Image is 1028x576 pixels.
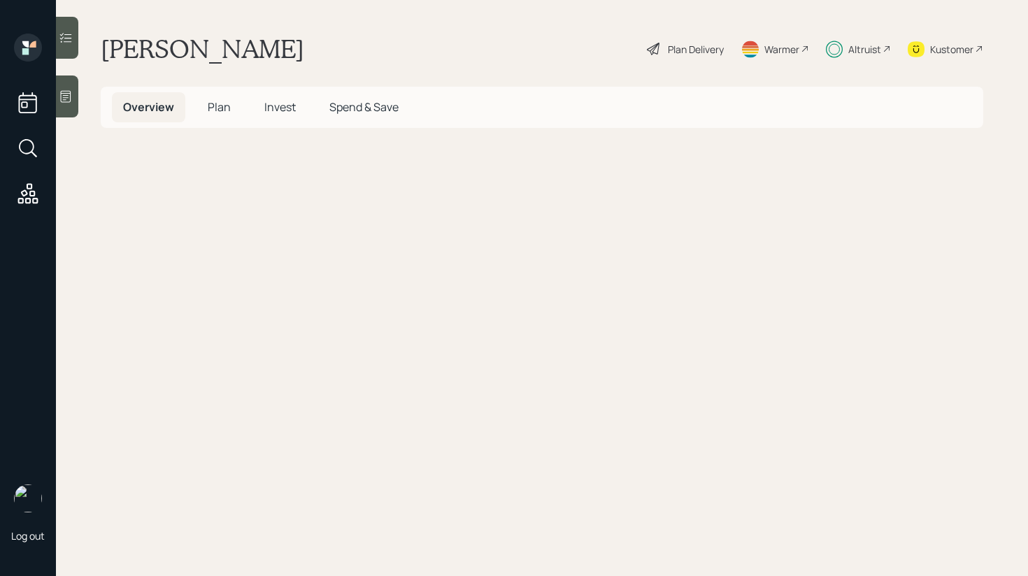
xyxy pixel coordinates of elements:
div: Log out [11,529,45,542]
span: Plan [208,99,231,115]
span: Spend & Save [329,99,399,115]
img: retirable_logo.png [14,484,42,512]
span: Invest [264,99,296,115]
div: Altruist [848,42,881,57]
div: Kustomer [930,42,973,57]
div: Warmer [764,42,799,57]
span: Overview [123,99,174,115]
div: Plan Delivery [668,42,724,57]
h1: [PERSON_NAME] [101,34,304,64]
